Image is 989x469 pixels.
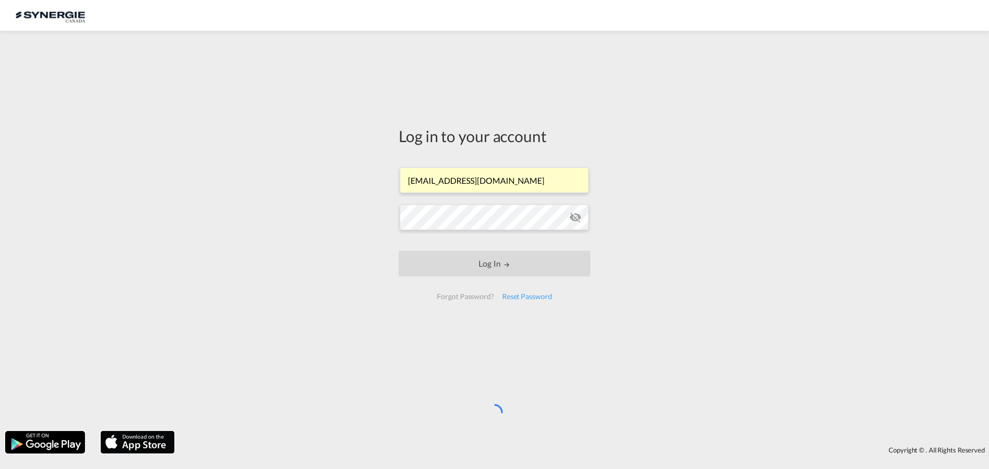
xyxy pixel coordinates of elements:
[15,4,85,27] img: 1f56c880d42311ef80fc7dca854c8e59.png
[399,251,590,276] button: LOGIN
[180,441,989,459] div: Copyright © . All Rights Reserved
[99,430,176,455] img: apple.png
[433,287,498,306] div: Forgot Password?
[569,211,582,223] md-icon: icon-eye-off
[498,287,556,306] div: Reset Password
[4,430,86,455] img: google.png
[399,125,590,147] div: Log in to your account
[400,167,589,193] input: Enter email/phone number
